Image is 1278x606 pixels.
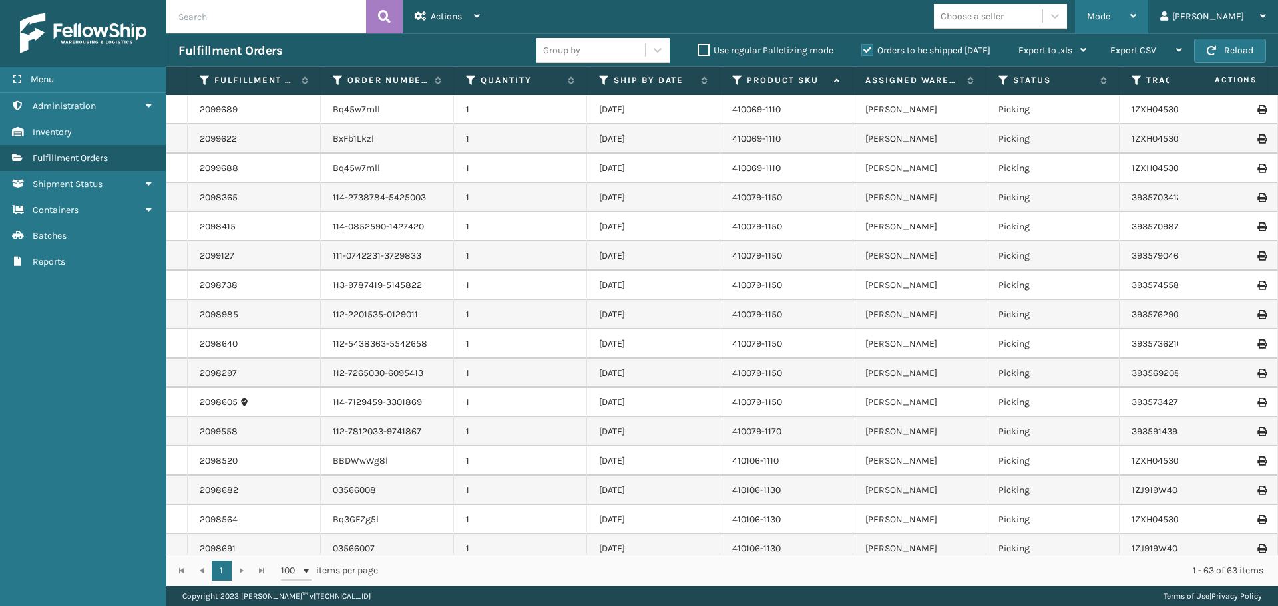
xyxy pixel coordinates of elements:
td: 1 [454,329,587,359]
a: 410079-1170 [732,426,781,437]
td: [DATE] [587,388,720,417]
td: 03566008 [321,476,454,505]
a: 393570987892 [1132,221,1195,232]
label: Product SKU [747,75,827,86]
a: 1ZJ919W40311524946 [1132,543,1221,554]
td: 1 [454,183,587,212]
span: Reports [33,256,65,267]
td: [DATE] [587,212,720,241]
td: 1 [454,446,587,476]
a: 1ZXH04530304963304 [1132,104,1227,115]
label: Fulfillment Order Id [214,75,295,86]
td: [DATE] [587,446,720,476]
label: Tracking Number [1146,75,1227,86]
td: [PERSON_NAME] [853,359,986,388]
a: 393573621054 [1132,338,1193,349]
a: 410079-1150 [732,396,782,408]
span: Export CSV [1110,45,1156,56]
a: 2099622 [200,132,237,146]
td: 111-0742231-3729833 [321,241,454,271]
td: 1 [454,388,587,417]
span: items per page [281,561,378,581]
i: Print Label [1257,251,1265,261]
div: Group by [543,43,580,57]
span: Inventory [33,126,72,138]
label: Orders to be shipped [DATE] [861,45,990,56]
td: 112-7265030-6095413 [321,359,454,388]
td: 1 [454,124,587,154]
a: Terms of Use [1164,591,1209,601]
td: Picking [986,329,1120,359]
td: 03566007 [321,534,454,563]
td: [DATE] [587,505,720,534]
i: Print Label [1257,427,1265,436]
td: 1 [454,154,587,183]
i: Print Label [1257,310,1265,319]
td: [DATE] [587,271,720,300]
td: Picking [986,505,1120,534]
td: [PERSON_NAME] [853,505,986,534]
td: 114-7129459-3301869 [321,388,454,417]
td: [DATE] [587,241,720,271]
a: 2099558 [200,425,238,438]
span: Mode [1087,11,1110,22]
i: Print Label [1257,281,1265,290]
span: Actions [431,11,462,22]
a: 393574558397 [1132,279,1195,291]
i: Print Label [1257,515,1265,524]
td: [PERSON_NAME] [853,183,986,212]
i: Print Label [1257,369,1265,378]
a: 2098605 [200,396,238,409]
div: Choose a seller [941,9,1004,23]
td: [PERSON_NAME] [853,446,986,476]
a: 1ZXH04530306501595 [1132,455,1225,466]
td: Picking [986,95,1120,124]
a: 393570341265 [1132,192,1193,203]
a: 393576290188 [1132,309,1194,320]
label: Assigned Warehouse [865,75,960,86]
a: 410106-1130 [732,514,781,525]
a: 410079-1150 [732,367,782,379]
td: Picking [986,183,1120,212]
td: [DATE] [587,95,720,124]
td: [PERSON_NAME] [853,388,986,417]
span: Menu [31,74,54,85]
td: [DATE] [587,359,720,388]
td: Bq45w7mll [321,95,454,124]
td: [DATE] [587,417,720,446]
td: 1 [454,95,587,124]
i: Print Label [1257,134,1265,144]
a: 410079-1150 [732,309,782,320]
td: [DATE] [587,124,720,154]
span: Export to .xls [1018,45,1072,56]
td: Picking [986,534,1120,563]
a: 410079-1150 [732,221,782,232]
i: Print Label [1257,222,1265,231]
td: [PERSON_NAME] [853,154,986,183]
a: 2098365 [200,191,238,204]
a: 393569208215 [1132,367,1194,379]
td: 1 [454,300,587,329]
a: 393579046152 [1132,250,1193,261]
button: Reload [1194,39,1266,63]
td: [PERSON_NAME] [853,124,986,154]
a: 2098564 [200,513,238,526]
td: [PERSON_NAME] [853,271,986,300]
label: Ship By Date [614,75,694,86]
a: 393573427664 [1132,396,1194,408]
a: 410106-1130 [732,484,781,496]
span: 100 [281,564,301,577]
td: [PERSON_NAME] [853,300,986,329]
a: 1 [212,561,232,581]
a: 2098738 [200,279,238,292]
td: 112-7812033-9741867 [321,417,454,446]
a: 2098640 [200,337,238,351]
a: 410079-1150 [732,338,782,349]
a: 1ZXH04530339128697 [1132,162,1225,174]
a: 2099127 [200,249,234,263]
td: [DATE] [587,329,720,359]
td: [PERSON_NAME] [853,476,986,505]
td: Picking [986,124,1120,154]
i: Print Label [1257,398,1265,407]
td: [DATE] [587,154,720,183]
